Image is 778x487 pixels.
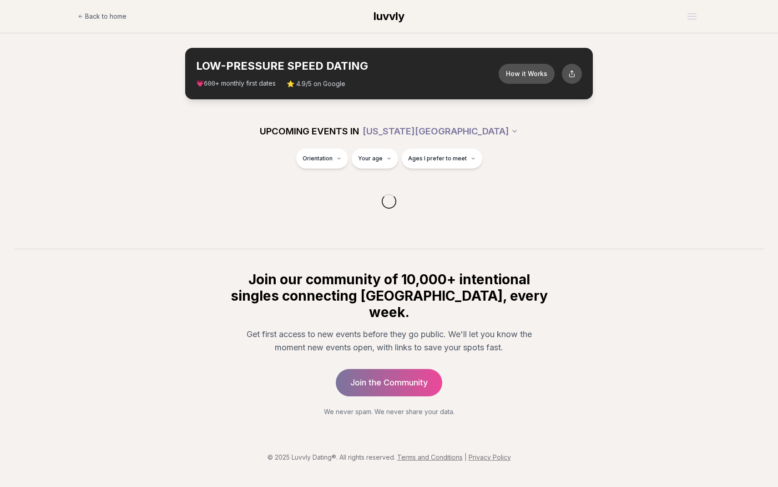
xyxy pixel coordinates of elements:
span: 600 [204,80,215,87]
h2: LOW-PRESSURE SPEED DATING [196,59,499,73]
button: How it Works [499,64,555,84]
button: Open menu [684,10,700,23]
button: [US_STATE][GEOGRAPHIC_DATA] [363,121,518,141]
p: Get first access to new events before they go public. We'll let you know the moment new events op... [236,328,542,354]
h2: Join our community of 10,000+ intentional singles connecting [GEOGRAPHIC_DATA], every week. [229,271,549,320]
span: ⭐ 4.9/5 on Google [287,79,345,88]
button: Ages I prefer to meet [402,149,482,169]
a: Join the Community [336,369,442,396]
span: Back to home [85,12,126,21]
p: We never spam. We never share your data. [229,407,549,416]
a: luvvly [374,9,404,24]
span: Orientation [303,155,333,162]
span: Ages I prefer to meet [408,155,467,162]
span: luvvly [374,10,404,23]
a: Privacy Policy [469,453,511,461]
button: Orientation [296,149,348,169]
span: Your age [358,155,383,162]
p: © 2025 Luvvly Dating®. All rights reserved. [7,453,771,462]
span: | [465,453,467,461]
button: Your age [352,149,398,169]
a: Back to home [78,7,126,26]
a: Terms and Conditions [397,453,463,461]
span: UPCOMING EVENTS IN [260,125,359,138]
span: 💗 + monthly first dates [196,79,276,88]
